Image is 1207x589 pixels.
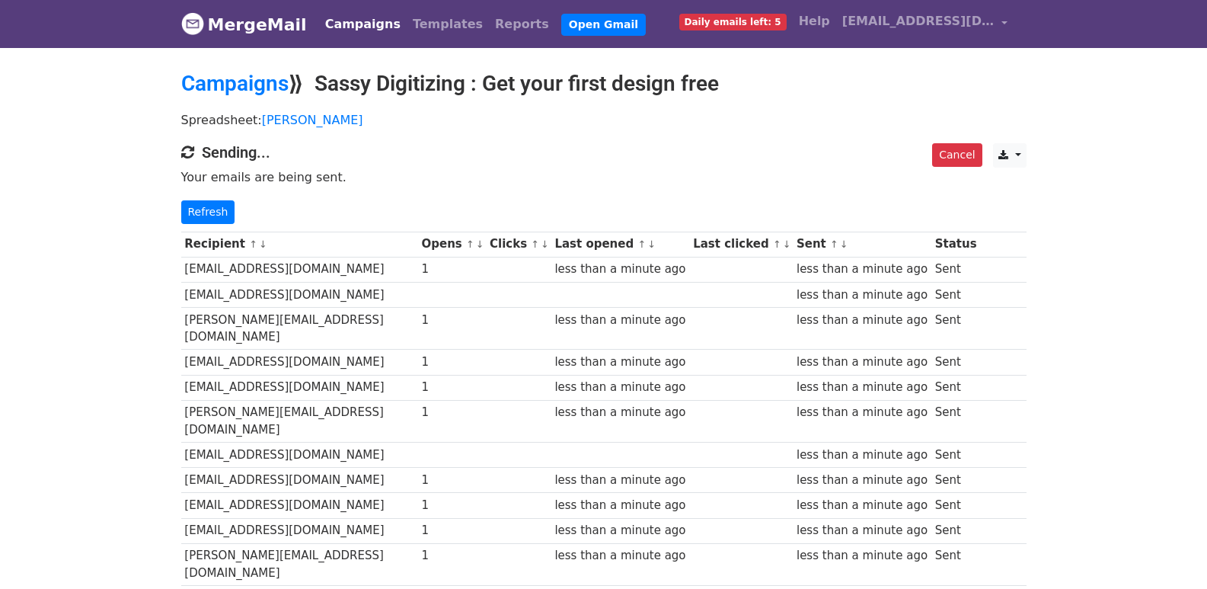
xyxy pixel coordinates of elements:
td: Sent [931,400,980,443]
div: less than a minute ago [797,447,928,464]
div: less than a minute ago [797,497,928,514]
td: [EMAIL_ADDRESS][DOMAIN_NAME] [181,493,418,518]
a: Open Gmail [561,14,646,36]
th: Recipient [181,232,418,257]
a: Templates [407,9,489,40]
a: Campaigns [181,71,289,96]
h2: ⟫ Sassy Digitizing : Get your first design free [181,71,1027,97]
td: Sent [931,282,980,307]
div: less than a minute ago [797,286,928,304]
a: ↓ [259,238,267,250]
div: less than a minute ago [554,312,685,329]
div: 1 [421,261,482,278]
th: Clicks [486,232,551,257]
div: less than a minute ago [797,472,928,489]
td: [EMAIL_ADDRESS][DOMAIN_NAME] [181,468,418,493]
a: ↑ [466,238,474,250]
div: less than a minute ago [797,522,928,539]
div: less than a minute ago [554,547,685,565]
td: Sent [931,307,980,350]
a: Help [793,6,836,37]
a: Daily emails left: 5 [673,6,793,37]
div: 1 [421,472,482,489]
a: ↑ [773,238,781,250]
th: Opens [418,232,487,257]
span: Daily emails left: 5 [679,14,787,30]
td: [EMAIL_ADDRESS][DOMAIN_NAME] [181,375,418,400]
a: Reports [489,9,555,40]
p: Your emails are being sent. [181,169,1027,185]
span: [EMAIL_ADDRESS][DOMAIN_NAME] [842,12,995,30]
a: ↓ [541,238,549,250]
td: Sent [931,350,980,375]
a: ↓ [783,238,791,250]
div: less than a minute ago [797,379,928,396]
div: less than a minute ago [797,261,928,278]
td: Sent [931,518,980,543]
p: Spreadsheet: [181,112,1027,128]
div: 1 [421,379,482,396]
a: MergeMail [181,8,307,40]
td: [EMAIL_ADDRESS][DOMAIN_NAME] [181,443,418,468]
div: less than a minute ago [554,354,685,371]
a: Cancel [932,143,982,167]
div: less than a minute ago [554,522,685,539]
div: less than a minute ago [554,497,685,514]
td: [PERSON_NAME][EMAIL_ADDRESS][DOMAIN_NAME] [181,400,418,443]
td: [PERSON_NAME][EMAIL_ADDRESS][DOMAIN_NAME] [181,543,418,586]
a: ↓ [476,238,484,250]
td: [EMAIL_ADDRESS][DOMAIN_NAME] [181,257,418,282]
td: Sent [931,468,980,493]
div: 1 [421,497,482,514]
td: Sent [931,257,980,282]
img: MergeMail logo [181,12,204,35]
a: ↓ [647,238,656,250]
th: Status [931,232,980,257]
div: less than a minute ago [797,404,928,421]
div: less than a minute ago [797,354,928,371]
a: ↑ [249,238,257,250]
a: [EMAIL_ADDRESS][DOMAIN_NAME] [836,6,1014,42]
td: Sent [931,443,980,468]
div: 1 [421,404,482,421]
td: Sent [931,543,980,586]
td: [EMAIL_ADDRESS][DOMAIN_NAME] [181,350,418,375]
div: 1 [421,312,482,329]
a: Refresh [181,200,235,224]
a: ↓ [840,238,848,250]
a: ↑ [637,238,646,250]
div: 1 [421,547,482,565]
div: less than a minute ago [797,547,928,565]
th: Last opened [551,232,690,257]
a: Campaigns [319,9,407,40]
div: 1 [421,354,482,371]
a: [PERSON_NAME] [262,113,363,127]
div: less than a minute ago [554,379,685,396]
div: less than a minute ago [554,404,685,421]
a: ↑ [830,238,838,250]
div: less than a minute ago [554,261,685,278]
th: Last clicked [689,232,793,257]
div: 1 [421,522,482,539]
td: [EMAIL_ADDRESS][DOMAIN_NAME] [181,282,418,307]
td: Sent [931,375,980,400]
td: [EMAIL_ADDRESS][DOMAIN_NAME] [181,518,418,543]
th: Sent [793,232,931,257]
div: less than a minute ago [554,472,685,489]
h4: Sending... [181,143,1027,162]
td: Sent [931,493,980,518]
a: ↑ [531,238,539,250]
div: less than a minute ago [797,312,928,329]
td: [PERSON_NAME][EMAIL_ADDRESS][DOMAIN_NAME] [181,307,418,350]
